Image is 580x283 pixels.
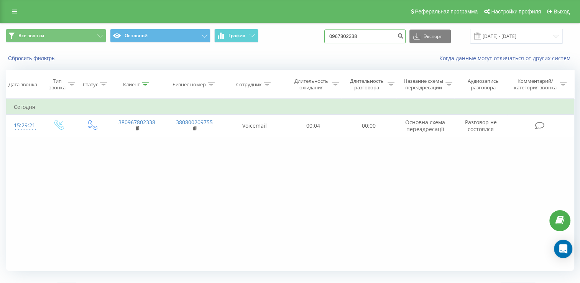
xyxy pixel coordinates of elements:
button: Основной [110,29,210,43]
button: Сбросить фильтры [6,55,59,62]
div: Название схемы переадресации [403,78,444,91]
div: Длительность ожидания [292,78,330,91]
button: График [214,29,258,43]
button: Все звонки [6,29,106,43]
span: Реферальная программа [415,8,478,15]
input: Поиск по номеру [324,30,406,43]
td: Voicemail [223,115,286,137]
div: Сотрудник [236,81,262,88]
div: Бизнес номер [173,81,206,88]
td: Сегодня [6,99,574,115]
div: Дата звонка [8,81,37,88]
div: 15:29:21 [14,118,34,133]
span: Разговор не состоялся [465,118,496,133]
td: Основна схема переадресації [396,115,454,137]
td: 00:00 [341,115,396,137]
span: Выход [554,8,570,15]
a: Когда данные могут отличаться от других систем [439,54,574,62]
td: 00:04 [286,115,341,137]
div: Статус [83,81,98,88]
span: Настройки профиля [491,8,541,15]
div: Open Intercom Messenger [554,240,572,258]
a: 380967802338 [118,118,155,126]
div: Клиент [123,81,140,88]
button: Экспорт [409,30,451,43]
span: График [228,33,245,38]
div: Аудиозапись разговора [461,78,506,91]
a: 380800209755 [176,118,213,126]
div: Тип звонка [48,78,66,91]
div: Длительность разговора [348,78,386,91]
div: Комментарий/категория звонка [513,78,558,91]
span: Все звонки [18,33,44,39]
